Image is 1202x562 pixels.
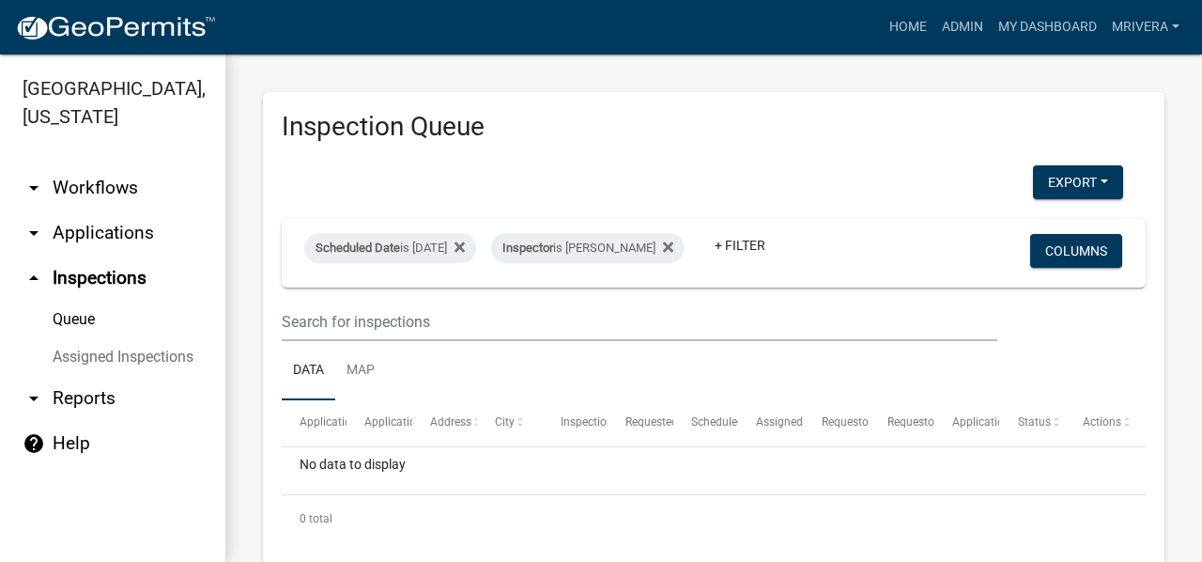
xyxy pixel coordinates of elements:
datatable-header-cell: Requestor Phone [870,400,935,445]
div: No data to display [282,447,1146,494]
datatable-header-cell: Inspection Type [543,400,609,445]
datatable-header-cell: Scheduled Time [673,400,739,445]
a: Home [882,9,934,45]
i: help [23,432,45,455]
datatable-header-cell: Address [412,400,478,445]
datatable-header-cell: Assigned Inspector [739,400,805,445]
a: Admin [934,9,991,45]
datatable-header-cell: Requestor Name [804,400,870,445]
datatable-header-cell: Application Description [934,400,1000,445]
i: arrow_drop_down [23,222,45,244]
button: Export [1033,165,1123,199]
h3: Inspection Queue [282,111,1146,143]
span: Requestor Name [822,415,906,429]
span: Application Description [953,415,1071,429]
span: City [496,415,516,429]
span: Scheduled Date [316,241,400,255]
a: + Filter [700,228,780,262]
button: Columns [1030,234,1122,268]
i: arrow_drop_up [23,267,45,289]
a: Map [335,341,386,401]
span: Requestor Phone [887,415,974,429]
span: Address [430,415,471,429]
datatable-header-cell: Application Type [347,400,413,445]
span: Status [1018,415,1051,429]
span: Inspection Type [561,415,640,429]
span: Application [300,415,358,429]
datatable-header-cell: Status [1000,400,1066,445]
span: Application Type [365,415,451,429]
datatable-header-cell: Actions [1065,400,1131,445]
div: 0 total [282,495,1146,542]
input: Search for inspections [282,303,997,341]
a: mrivera [1104,9,1187,45]
i: arrow_drop_down [23,177,45,199]
span: Inspector [502,241,553,255]
span: Scheduled Time [691,415,772,429]
span: Actions [1084,415,1122,429]
span: Requested Date [626,415,705,429]
datatable-header-cell: Application [282,400,347,445]
datatable-header-cell: City [478,400,544,445]
div: is [PERSON_NAME] [491,233,685,263]
a: My Dashboard [991,9,1104,45]
div: is [DATE] [304,233,476,263]
i: arrow_drop_down [23,387,45,410]
span: Assigned Inspector [757,415,854,429]
datatable-header-cell: Requested Date [609,400,674,445]
a: Data [282,341,335,401]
